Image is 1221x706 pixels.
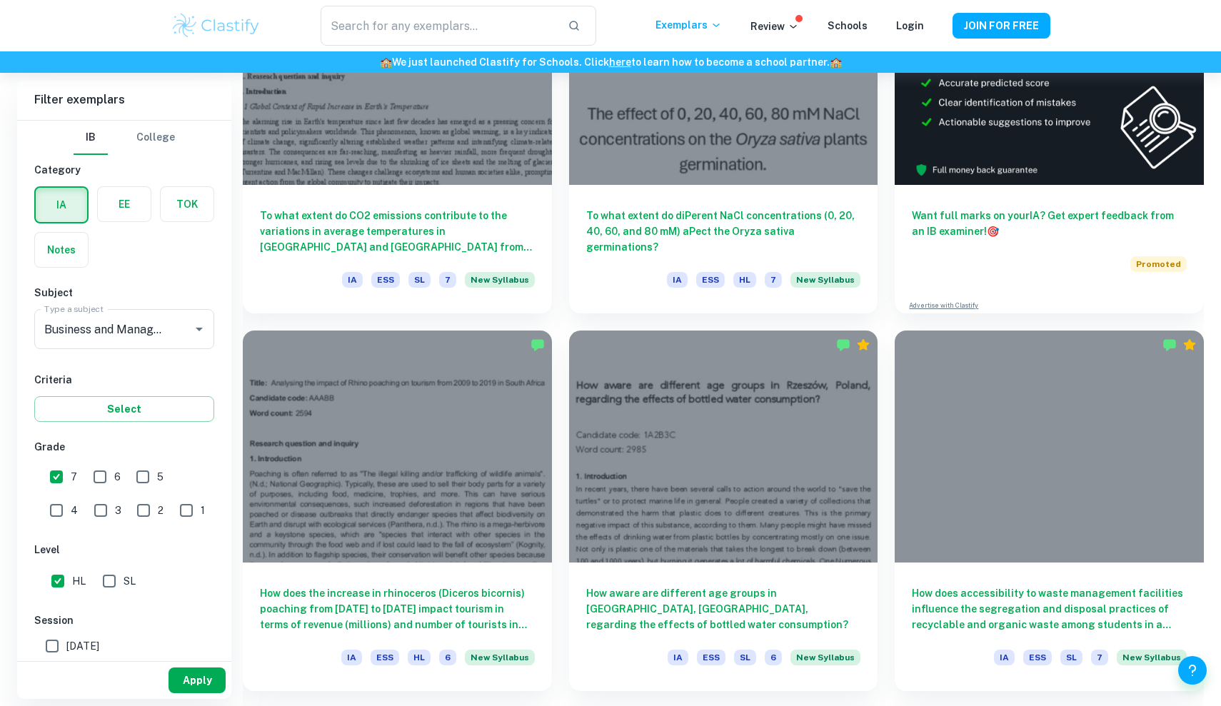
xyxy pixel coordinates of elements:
[157,469,164,485] span: 5
[34,542,214,558] h6: Level
[790,272,860,296] div: Starting from the May 2026 session, the ESS IA requirements have changed. We created this exempla...
[1178,656,1207,685] button: Help and Feedback
[1091,650,1108,665] span: 7
[765,650,782,665] span: 6
[895,331,1204,690] a: How does accessibility to waste management facilities influence the segregation and disposal prac...
[1023,650,1052,665] span: ESS
[765,272,782,288] span: 7
[321,6,556,46] input: Search for any exemplars...
[790,650,860,665] span: New Syllabus
[371,650,399,665] span: ESS
[734,650,756,665] span: SL
[36,188,87,222] button: IA
[136,121,175,155] button: College
[569,331,878,690] a: How aware are different age groups in [GEOGRAPHIC_DATA], [GEOGRAPHIC_DATA], regarding the effects...
[158,503,164,518] span: 2
[380,56,392,68] span: 🏫
[371,272,400,288] span: ESS
[115,503,121,518] span: 3
[74,121,108,155] button: IB
[465,650,535,665] span: New Syllabus
[1162,338,1177,352] img: Marked
[830,56,842,68] span: 🏫
[34,439,214,455] h6: Grade
[44,303,104,315] label: Type a subject
[696,272,725,288] span: ESS
[836,338,850,352] img: Marked
[34,162,214,178] h6: Category
[161,187,213,221] button: TOK
[408,272,431,288] span: SL
[912,585,1187,632] h6: How does accessibility to waste management facilities influence the segregation and disposal prac...
[586,585,861,632] h6: How aware are different age groups in [GEOGRAPHIC_DATA], [GEOGRAPHIC_DATA], regarding the effects...
[260,208,535,255] h6: To what extent do CO2 emissions contribute to the variations in average temperatures in [GEOGRAPH...
[71,469,77,485] span: 7
[408,650,431,665] span: HL
[586,208,861,255] h6: To what extent do diPerent NaCl concentrations (0, 20, 40, 60, and 80 mM) aPect the Oryza sativa ...
[124,573,136,589] span: SL
[1117,650,1187,665] span: New Syllabus
[3,54,1218,70] h6: We just launched Clastify for Schools. Click to learn how to become a school partner.
[1060,650,1082,665] span: SL
[609,56,631,68] a: here
[74,121,175,155] div: Filter type choice
[828,20,868,31] a: Schools
[909,301,978,311] a: Advertise with Clastify
[169,667,226,693] button: Apply
[34,396,214,422] button: Select
[655,17,722,33] p: Exemplars
[1117,650,1187,674] div: Starting from the May 2026 session, the ESS IA requirements have changed. We created this exempla...
[189,319,209,339] button: Open
[856,338,870,352] div: Premium
[17,80,231,120] h6: Filter exemplars
[114,469,121,485] span: 6
[201,503,205,518] span: 1
[341,650,362,665] span: IA
[465,272,535,288] span: New Syllabus
[34,612,214,628] h6: Session
[72,573,86,589] span: HL
[66,638,99,654] span: [DATE]
[668,650,688,665] span: IA
[34,285,214,301] h6: Subject
[35,233,88,267] button: Notes
[439,650,456,665] span: 6
[439,272,456,288] span: 7
[465,272,535,296] div: Starting from the May 2026 session, the ESS IA requirements have changed. We created this exempla...
[1182,338,1197,352] div: Premium
[260,585,535,632] h6: How does the increase in rhinoceros (Diceros bicornis) poaching from [DATE] to [DATE] impact tour...
[790,650,860,674] div: Starting from the May 2026 session, the ESS IA requirements have changed. We created this exempla...
[34,372,214,388] h6: Criteria
[987,226,999,237] span: 🎯
[667,272,688,288] span: IA
[342,272,363,288] span: IA
[71,503,78,518] span: 4
[243,331,552,690] a: How does the increase in rhinoceros (Diceros bicornis) poaching from [DATE] to [DATE] impact tour...
[171,11,261,40] img: Clastify logo
[1130,256,1187,272] span: Promoted
[896,20,924,31] a: Login
[994,650,1015,665] span: IA
[465,650,535,674] div: Starting from the May 2026 session, the ESS IA requirements have changed. We created this exempla...
[98,187,151,221] button: EE
[953,13,1050,39] button: JOIN FOR FREE
[531,338,545,352] img: Marked
[697,650,725,665] span: ESS
[790,272,860,288] span: New Syllabus
[750,19,799,34] p: Review
[733,272,756,288] span: HL
[912,208,1187,239] h6: Want full marks on your IA ? Get expert feedback from an IB examiner!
